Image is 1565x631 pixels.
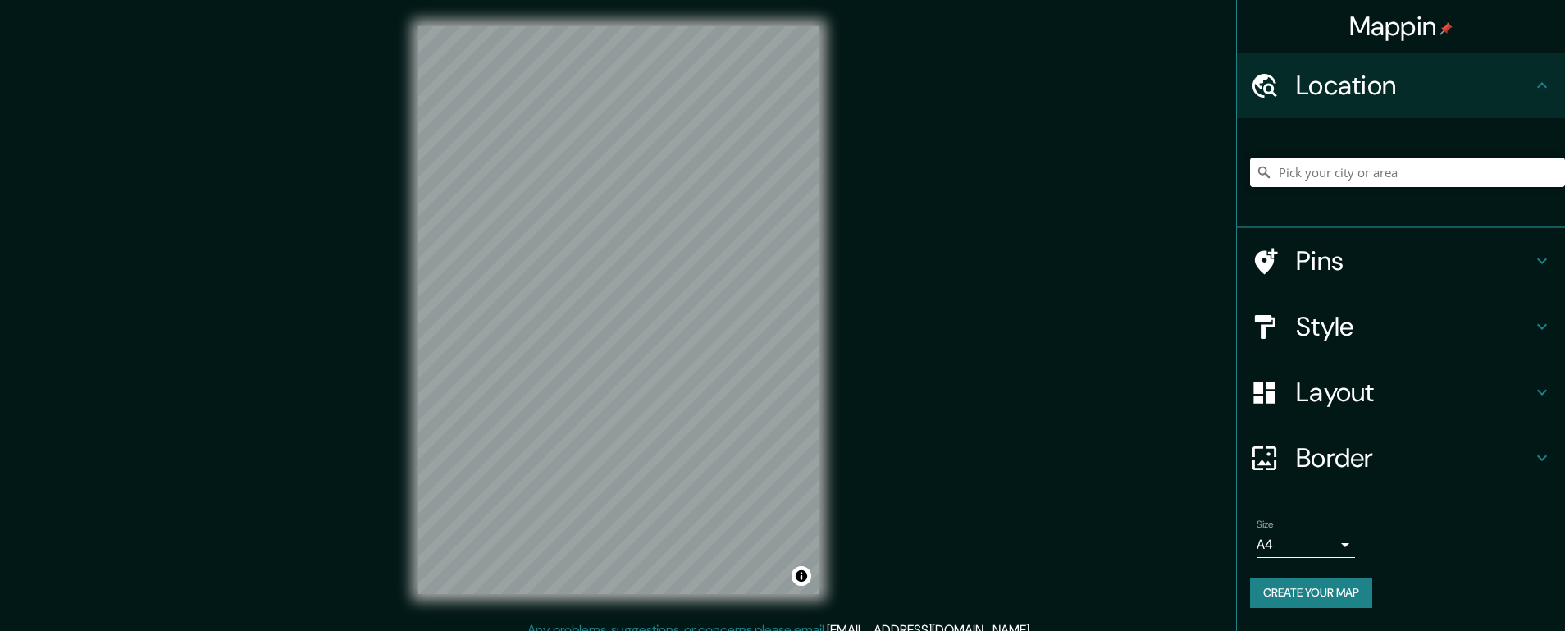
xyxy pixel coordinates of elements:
[1440,22,1453,35] img: pin-icon.png
[1296,69,1532,102] h4: Location
[1296,310,1532,343] h4: Style
[1419,567,1547,613] iframe: Help widget launcher
[1237,425,1565,491] div: Border
[1237,53,1565,118] div: Location
[1349,10,1453,43] h4: Mappin
[1250,158,1565,187] input: Pick your city or area
[1237,359,1565,425] div: Layout
[792,566,811,586] button: Toggle attribution
[1237,228,1565,294] div: Pins
[1250,578,1372,608] button: Create your map
[1296,441,1532,474] h4: Border
[1257,518,1274,532] label: Size
[1296,376,1532,409] h4: Layout
[1257,532,1355,558] div: A4
[418,26,819,594] canvas: Map
[1237,294,1565,359] div: Style
[1296,245,1532,277] h4: Pins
